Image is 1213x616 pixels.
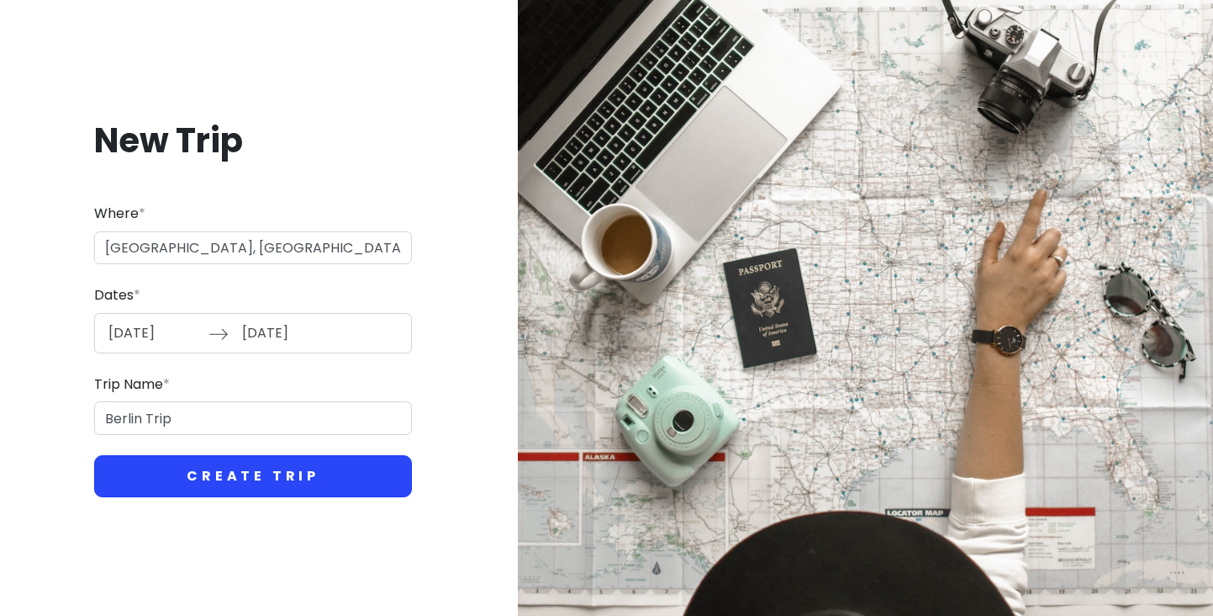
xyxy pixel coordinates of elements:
[94,284,140,306] label: Dates
[94,119,412,162] h1: New Trip
[233,314,342,353] input: End Date
[94,203,145,225] label: Where
[94,401,412,435] input: Give it a name
[94,455,412,497] button: Create Trip
[94,374,170,396] label: Trip Name
[99,314,208,353] input: Start Date
[94,231,412,265] input: City (e.g., New York)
